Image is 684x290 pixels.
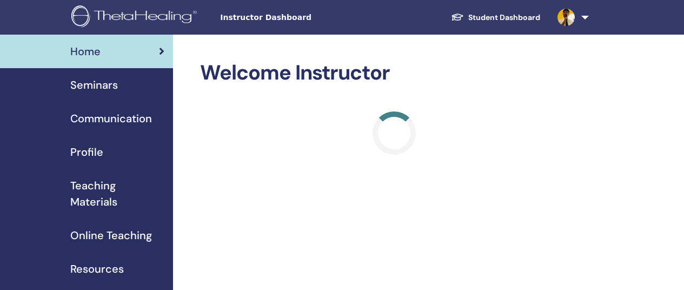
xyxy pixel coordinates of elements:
img: logo.png [71,5,201,30]
span: Online Teaching [70,227,152,243]
span: Resources [70,261,124,277]
a: Student Dashboard [442,8,549,28]
span: Instructor Dashboard [220,12,382,23]
span: Communication [70,110,152,127]
span: Profile [70,144,103,160]
img: default.jpg [557,9,575,26]
img: graduation-cap-white.svg [451,12,464,22]
h2: Welcome Instructor [200,61,589,85]
span: Home [70,43,101,60]
span: Teaching Materials [70,177,164,210]
span: Seminars [70,77,118,93]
